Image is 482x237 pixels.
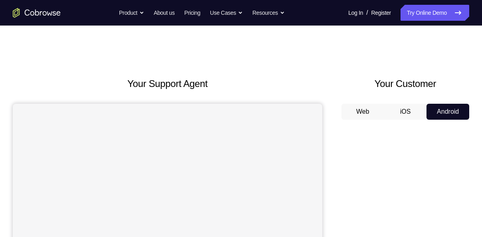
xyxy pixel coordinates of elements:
button: Use Cases [210,5,243,21]
button: Resources [252,5,285,21]
h2: Your Support Agent [13,77,322,91]
a: Go to the home page [13,8,61,18]
button: iOS [384,104,427,120]
a: Pricing [184,5,200,21]
button: Android [426,104,469,120]
button: Product [119,5,144,21]
button: Web [341,104,384,120]
a: About us [154,5,175,21]
a: Try Online Demo [401,5,469,21]
a: Register [371,5,391,21]
h2: Your Customer [341,77,469,91]
span: / [366,8,368,18]
a: Log In [348,5,363,21]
